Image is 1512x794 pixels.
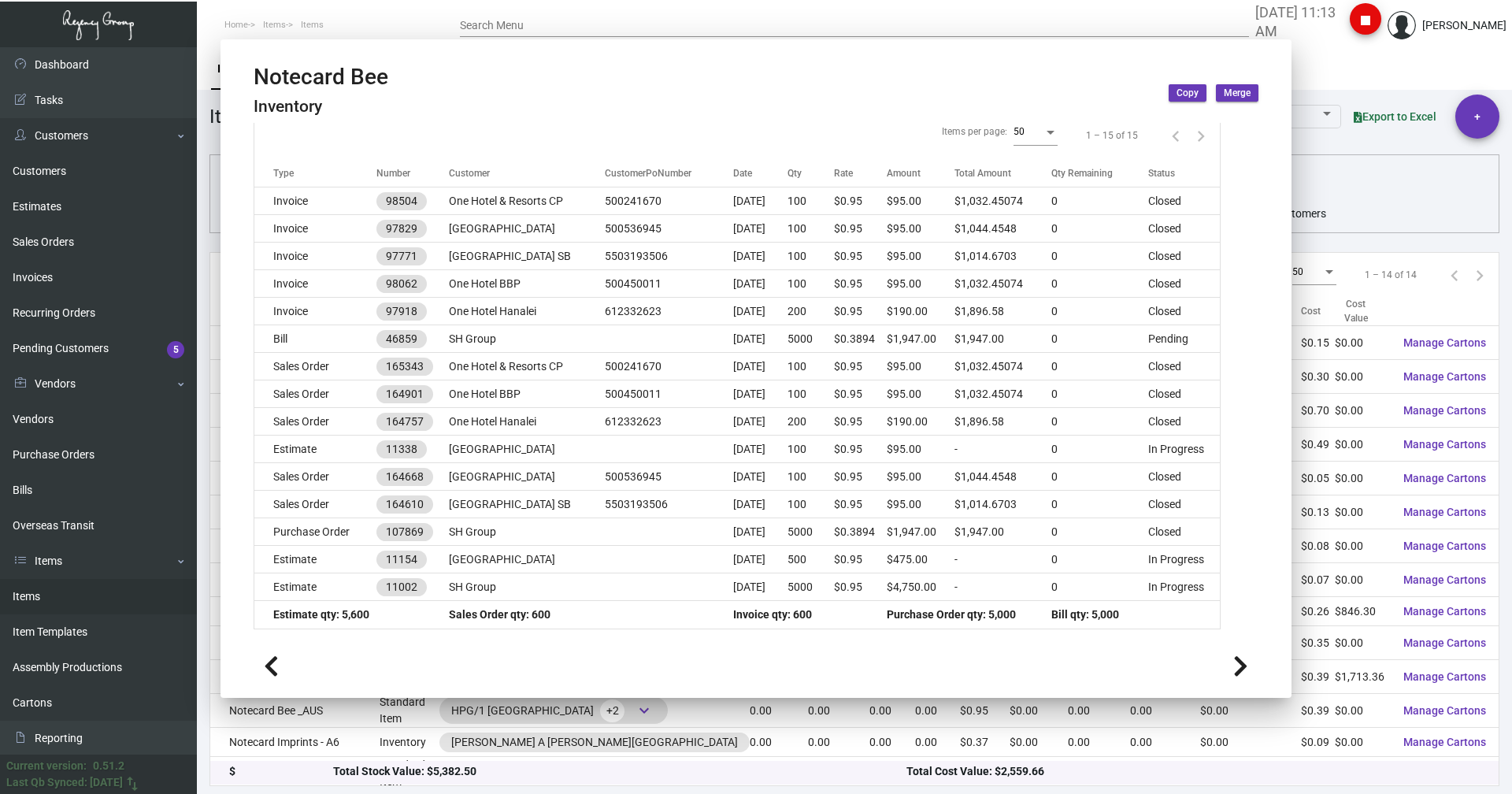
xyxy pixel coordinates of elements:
[1051,187,1148,215] td: 0
[1292,266,1303,277] span: 50
[210,563,380,597] td: Key Card - Beer
[750,757,807,791] td: 0.00
[1388,11,1416,39] img: admin@bootstrapmaster.com
[787,408,834,436] td: 200
[834,270,886,298] td: $0.95
[1403,704,1486,717] span: Manage Cartons
[1255,3,1338,41] label: [DATE] 11:13 AM
[750,728,807,757] td: 0.00
[887,187,954,215] td: $95.00
[1335,597,1391,626] td: $846.30
[887,270,954,298] td: $95.00
[210,495,380,529] td: Business Card-[PERSON_NAME]
[254,353,376,380] td: Sales Order
[787,573,834,601] td: 5000
[1474,95,1480,139] span: +
[210,694,380,728] td: Notecard Bee _AUS
[1010,728,1068,757] td: $0.00
[1148,166,1175,180] div: Status
[887,436,954,463] td: $95.00
[254,546,376,573] td: Estimate
[1148,270,1220,298] td: Closed
[263,20,286,30] span: Items
[1216,84,1258,102] button: Merge
[1467,262,1492,288] button: Next page
[808,728,869,757] td: 0.00
[960,694,1010,728] td: $0.95
[449,436,605,463] td: [GEOGRAPHIC_DATA]
[1148,546,1220,573] td: In Progress
[954,325,1051,353] td: $1,947.00
[449,380,605,408] td: One Hotel BBP
[635,701,654,720] span: keyboard_arrow_down
[1301,626,1335,660] td: $0.35
[1356,11,1375,30] i: stop
[376,551,427,569] mat-chip: 11154
[954,380,1051,408] td: $1,032.45074
[1148,187,1220,215] td: Closed
[954,463,1051,491] td: $1,044.4548
[834,546,886,573] td: $0.95
[376,495,433,514] mat-chip: 164610
[1051,353,1148,380] td: 0
[787,270,834,298] td: 100
[449,166,490,180] div: Customer
[808,694,869,728] td: 0.00
[1051,166,1113,180] div: Qty Remaining
[273,166,376,180] div: Type
[1403,438,1486,451] span: Manage Cartons
[834,518,886,546] td: $0.3894
[605,215,734,243] td: 500536945
[808,757,869,791] td: 0.00
[1051,298,1148,325] td: 0
[787,325,834,353] td: 5000
[733,491,787,518] td: [DATE]
[1335,394,1391,428] td: $0.00
[887,166,921,180] div: Amount
[449,298,605,325] td: One Hotel Hanalei
[869,728,915,757] td: 0.00
[1051,573,1148,601] td: 0
[954,546,1051,573] td: -
[954,353,1051,380] td: $1,032.45074
[733,518,787,546] td: [DATE]
[733,463,787,491] td: [DATE]
[254,187,376,215] td: Invoice
[254,97,388,117] h4: Inventory
[254,573,376,601] td: Estimate
[605,187,734,215] td: 500241670
[376,385,433,403] mat-chip: 164901
[210,728,380,757] td: Notecard Imprints - A6
[1403,736,1486,748] span: Manage Cartons
[733,353,787,380] td: [DATE]
[224,20,248,30] span: Home
[733,436,787,463] td: [DATE]
[733,166,787,180] div: Date
[1148,298,1220,325] td: Closed
[787,436,834,463] td: 100
[449,518,605,546] td: SH Group
[1403,336,1486,349] span: Manage Cartons
[1130,694,1200,728] td: 0.00
[210,360,380,394] td: Business Card Imprint - 1000
[254,215,376,243] td: Invoice
[915,694,960,728] td: 0.00
[254,243,376,270] td: Invoice
[942,124,1007,139] div: Items per page:
[834,573,886,601] td: $0.95
[1301,694,1335,728] td: $0.39
[733,187,787,215] td: [DATE]
[605,491,734,518] td: 5503193506
[887,243,954,270] td: $95.00
[449,573,605,601] td: SH Group
[380,757,440,791] td: Standard Item
[1335,626,1391,660] td: $0.00
[210,597,380,626] td: Notecard - A6
[254,325,376,353] td: Bill
[1422,17,1506,34] div: [PERSON_NAME]
[376,302,427,321] mat-chip: 97918
[210,326,380,360] td: Business Card [PERSON_NAME] One Off
[1301,563,1335,597] td: $0.07
[887,463,954,491] td: $95.00
[210,660,380,694] td: Notecard Bee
